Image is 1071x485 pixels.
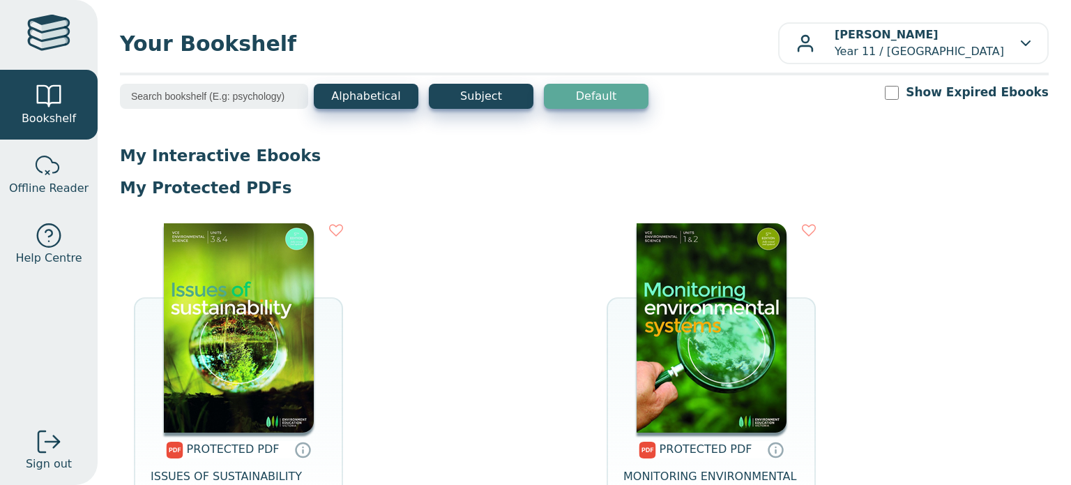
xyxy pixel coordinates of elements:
input: Search bookshelf (E.g: psychology) [120,84,308,109]
img: pdf.svg [166,442,183,458]
button: Default [544,84,648,109]
span: Offline Reader [9,180,89,197]
span: Your Bookshelf [120,28,778,59]
img: 6b3e2035-f1c3-4c3f-8004-332c1b7f9f0c.png [637,223,787,433]
p: My Interactive Ebooks [120,145,1049,166]
a: Protected PDFs cannot be printed, copied or shared. They can be accessed online through Education... [294,441,311,458]
button: Alphabetical [314,84,418,109]
span: PROTECTED PDF [660,442,752,456]
span: Bookshelf [22,110,76,127]
label: Show Expired Ebooks [906,84,1049,101]
p: Year 11 / [GEOGRAPHIC_DATA] [835,27,1004,60]
button: Subject [429,84,533,109]
b: [PERSON_NAME] [835,28,939,41]
span: Help Centre [15,250,82,267]
img: pdf.svg [639,442,656,458]
img: 2fa10048-51c1-4f76-9d41-c5794f24c20d.png [164,223,314,433]
button: [PERSON_NAME]Year 11 / [GEOGRAPHIC_DATA] [778,22,1049,64]
p: My Protected PDFs [120,177,1049,198]
span: Sign out [26,456,72,472]
span: PROTECTED PDF [187,442,280,456]
a: Protected PDFs cannot be printed, copied or shared. They can be accessed online through Education... [767,441,784,458]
